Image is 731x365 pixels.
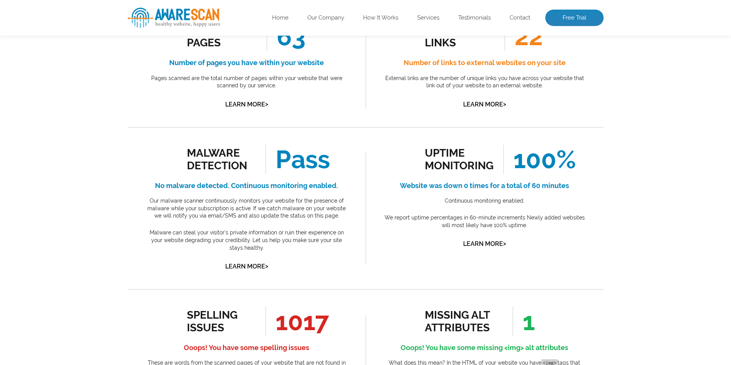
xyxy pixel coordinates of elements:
[503,238,506,249] span: >
[383,197,586,205] p: Continuous monitoring enabled.
[187,309,256,334] div: spelling issues
[187,24,256,49] div: scanned pages
[383,57,586,69] h4: Number of links to external websites on your site
[383,75,586,90] p: External links are the number of unique links you have across your website that link out of your ...
[510,14,530,22] a: Contact
[128,8,220,28] img: AwareScan
[145,180,348,192] h4: No malware detected. Continuous monitoring enabled.
[266,145,330,174] span: Pass
[425,309,494,334] div: missing alt attributes
[503,145,576,174] span: 100%
[545,10,604,26] a: Free Trial
[458,14,491,22] a: Testimonials
[383,214,586,229] p: We report uptime percentages in 60-minute increments Newly added websites will most likely have 1...
[265,99,268,110] span: >
[266,307,329,336] span: 1017
[145,197,348,220] p: Our malware scanner continuously monitors your website for the presence of malware while your sub...
[225,101,268,108] a: Learn More>
[505,22,543,51] span: 22
[145,342,348,354] h4: Ooops! You have some spelling issues
[383,180,586,192] h4: Website was down 0 times for a total of 60 minutes
[363,14,398,22] a: How It Works
[225,263,268,270] a: Learn More>
[272,14,289,22] a: Home
[145,75,348,90] p: Pages scanned are the total number of pages within your website that were scanned by our service.
[463,240,506,247] a: Learn More>
[267,22,305,51] span: 63
[425,24,494,49] div: external links
[425,147,494,172] div: uptime monitoring
[307,14,344,22] a: Our Company
[145,229,348,252] p: Malware can steal your visitor’s private information or ruin their experience on your website deg...
[417,14,439,22] a: Services
[503,99,506,110] span: >
[513,307,535,336] span: 1
[265,261,268,272] span: >
[383,342,586,354] h4: Ooops! You have some missing <img> alt attributes
[463,101,506,108] a: Learn More>
[187,147,256,172] div: malware detection
[145,57,348,69] h4: Number of pages you have within your website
